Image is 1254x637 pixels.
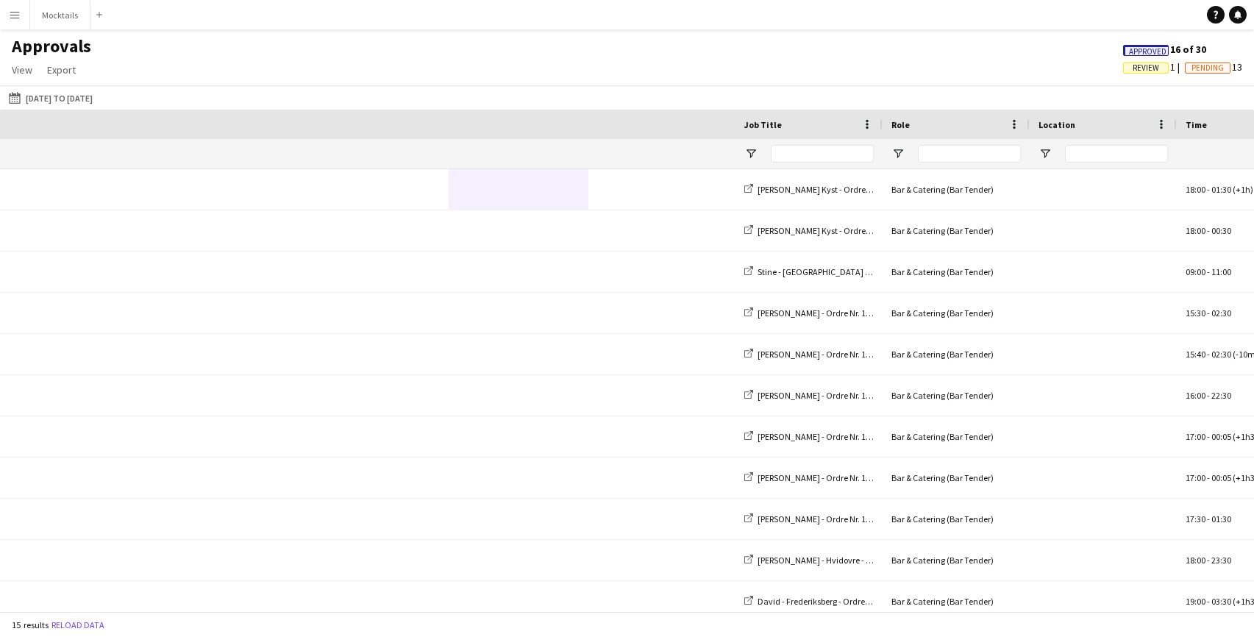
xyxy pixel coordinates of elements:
[883,252,1030,292] div: Bar & Catering (Bar Tender)
[1207,472,1210,483] span: -
[758,390,883,401] span: [PERSON_NAME] - Ordre Nr. 15397
[1186,225,1205,236] span: 18:00
[1207,266,1210,277] span: -
[1185,60,1242,74] span: 13
[758,596,900,607] span: David - Frederiksberg - Ordre Nr. 16038
[1186,307,1205,318] span: 15:30
[1211,596,1231,607] span: 03:30
[883,581,1030,622] div: Bar & Catering (Bar Tender)
[918,145,1021,163] input: Role Filter Input
[1123,43,1206,56] span: 16 of 30
[771,145,874,163] input: Job Title Filter Input
[1211,184,1231,195] span: 01:30
[1211,225,1231,236] span: 00:30
[883,540,1030,580] div: Bar & Catering (Bar Tender)
[1207,225,1210,236] span: -
[6,89,96,107] button: [DATE] to [DATE]
[891,119,910,130] span: Role
[744,147,758,160] button: Open Filter Menu
[1207,596,1210,607] span: -
[883,416,1030,457] div: Bar & Catering (Bar Tender)
[1207,307,1210,318] span: -
[744,513,883,524] a: [PERSON_NAME] - Ordre Nr. 15740
[1211,349,1231,360] span: 02:30
[744,349,883,360] a: [PERSON_NAME] - Ordre Nr. 15878
[1207,349,1210,360] span: -
[883,210,1030,251] div: Bar & Catering (Bar Tender)
[1191,63,1224,73] span: Pending
[883,169,1030,210] div: Bar & Catering (Bar Tender)
[1211,513,1231,524] span: 01:30
[1186,349,1205,360] span: 15:40
[1207,513,1210,524] span: -
[883,458,1030,498] div: Bar & Catering (Bar Tender)
[1186,472,1205,483] span: 17:00
[758,555,923,566] span: [PERSON_NAME] - Hvidovre - Ordre Nr. 16087
[1186,596,1205,607] span: 19:00
[744,390,883,401] a: [PERSON_NAME] - Ordre Nr. 15397
[744,119,782,130] span: Job Title
[744,225,901,236] a: [PERSON_NAME] Kyst - Ordre Nr. 16156
[1186,555,1205,566] span: 18:00
[883,334,1030,374] div: Bar & Catering (Bar Tender)
[744,431,883,442] a: [PERSON_NAME] - Ordre Nr. 15934
[1233,184,1253,195] span: (+1h)
[49,617,107,633] button: Reload data
[1133,63,1159,73] span: Review
[758,225,901,236] span: [PERSON_NAME] Kyst - Ordre Nr. 16156
[744,184,901,195] a: [PERSON_NAME] Kyst - Ordre Nr. 16156
[1211,431,1231,442] span: 00:05
[6,60,38,79] a: View
[758,349,883,360] span: [PERSON_NAME] - Ordre Nr. 15878
[1186,431,1205,442] span: 17:00
[758,307,883,318] span: [PERSON_NAME] - Ordre Nr. 15878
[1211,266,1231,277] span: 11:00
[883,375,1030,416] div: Bar & Catering (Bar Tender)
[744,266,927,277] a: Stine - [GEOGRAPHIC_DATA] - Ordre Nr. 15879
[758,431,883,442] span: [PERSON_NAME] - Ordre Nr. 15934
[1123,60,1185,74] span: 1
[891,147,905,160] button: Open Filter Menu
[1186,266,1205,277] span: 09:00
[1186,119,1207,130] span: Time
[1065,145,1168,163] input: Location Filter Input
[1207,431,1210,442] span: -
[1207,555,1210,566] span: -
[1039,119,1075,130] span: Location
[1207,390,1210,401] span: -
[47,63,76,76] span: Export
[744,555,923,566] a: [PERSON_NAME] - Hvidovre - Ordre Nr. 16087
[744,596,900,607] a: David - Frederiksberg - Ordre Nr. 16038
[41,60,82,79] a: Export
[883,499,1030,539] div: Bar & Catering (Bar Tender)
[1207,184,1210,195] span: -
[1211,307,1231,318] span: 02:30
[1186,184,1205,195] span: 18:00
[758,266,927,277] span: Stine - [GEOGRAPHIC_DATA] - Ordre Nr. 15879
[1186,390,1205,401] span: 16:00
[883,293,1030,333] div: Bar & Catering (Bar Tender)
[758,184,901,195] span: [PERSON_NAME] Kyst - Ordre Nr. 16156
[1186,513,1205,524] span: 17:30
[1039,147,1052,160] button: Open Filter Menu
[30,1,90,29] button: Mocktails
[744,472,883,483] a: [PERSON_NAME] - Ordre Nr. 15934
[1211,390,1231,401] span: 22:30
[1211,555,1231,566] span: 23:30
[1211,472,1231,483] span: 00:05
[758,472,883,483] span: [PERSON_NAME] - Ordre Nr. 15934
[758,513,883,524] span: [PERSON_NAME] - Ordre Nr. 15740
[12,63,32,76] span: View
[744,307,883,318] a: [PERSON_NAME] - Ordre Nr. 15878
[1129,47,1166,57] span: Approved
